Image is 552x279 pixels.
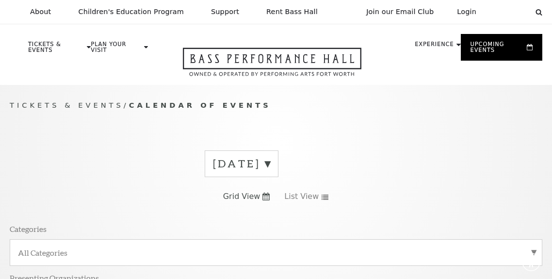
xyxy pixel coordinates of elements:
[415,42,454,52] p: Experience
[471,42,524,58] p: Upcoming Events
[78,8,184,16] p: Children's Education Program
[492,7,526,16] select: Select:
[91,42,142,58] p: Plan Your Visit
[213,156,270,171] label: [DATE]
[129,101,271,109] span: Calendar of Events
[284,191,319,202] span: List View
[223,191,260,202] span: Grid View
[10,99,542,112] p: /
[10,224,47,234] p: Categories
[266,8,318,16] p: Rent Bass Hall
[10,101,124,109] span: Tickets & Events
[18,247,534,258] label: All Categories
[211,8,239,16] p: Support
[30,8,51,16] p: About
[28,42,84,58] p: Tickets & Events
